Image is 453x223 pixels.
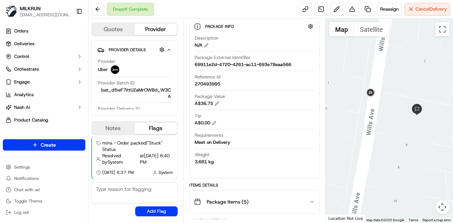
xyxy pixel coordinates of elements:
button: Map camera controls [435,200,449,214]
span: bat_d5wF7ittUZaMrOWBd_W3CA [98,87,171,100]
div: Favorites [3,131,85,143]
span: Provider Batch ID [98,80,134,86]
span: Log out [14,210,29,215]
button: Show satellite imagery [354,22,389,36]
a: Product Catalog [3,115,85,126]
span: Reassign [380,6,398,12]
button: Show street map [329,22,354,36]
span: Analytics [14,92,34,98]
button: Create [3,139,85,151]
button: Package Items (5) [190,190,319,213]
span: Control [14,53,29,60]
div: Location Not Live [326,214,366,223]
button: CancelDelivery [405,3,450,16]
span: Provider [98,58,115,65]
div: A$36.75 [195,100,219,107]
a: Terms (opens in new tab) [408,218,418,222]
button: Provider [134,24,177,35]
span: Weight [195,152,210,158]
a: Analytics [3,89,85,100]
span: at [DATE] 6:40 PM [140,153,173,165]
img: Google [327,213,351,223]
span: Product Catalog [14,117,48,123]
button: Chat with us! [3,185,85,195]
span: Package Items ( 5 ) [207,198,248,205]
button: MILKRUN [20,5,41,12]
span: Package Value [195,93,225,100]
button: Add Flag [135,206,178,216]
div: 270493995 [195,81,220,87]
span: Orders [14,28,28,34]
button: Orchestrate [3,64,85,75]
button: Toggle fullscreen view [435,22,449,36]
span: Notifications [14,176,39,181]
button: Notes [92,123,134,134]
button: Engage [3,76,85,88]
span: Map data ©2025 Google [366,218,404,222]
button: Flags [134,123,177,134]
button: Quotes [92,24,134,35]
button: [EMAIL_ADDRESS][DOMAIN_NAME] [20,12,70,18]
span: Cancel Delivery [415,6,447,12]
div: Items Details [189,182,320,188]
button: Nash AI [3,102,85,113]
a: Open this area in Google Maps (opens a new window) [327,213,351,223]
div: 69911e2d-4720-4261-ac11-693e78eaa566 [195,61,291,68]
span: [DATE] 6:37 PM [102,170,134,175]
span: Requirements [195,132,223,139]
span: Settings [14,164,30,170]
span: Nash AI [14,104,30,111]
span: Description [195,35,218,41]
span: Driver at store more than 15 mins - Order packed | "Stuck" Status [102,134,173,153]
button: Reassign [377,3,402,16]
span: System [159,170,173,175]
button: MILKRUNMILKRUN[EMAIL_ADDRESS][DOMAIN_NAME] [3,3,73,20]
div: A$0.00 [195,120,217,126]
span: Provider Details [109,47,146,53]
span: Reference Id [195,74,220,80]
span: Toggle Theme [14,198,42,204]
span: Chat with us! [14,187,40,193]
span: Package Info [205,24,235,29]
button: Toggle Theme [3,196,85,206]
img: uber-new-logo.jpeg [111,65,119,74]
a: Deliveries [3,38,85,49]
img: MILKRUN [6,6,17,17]
button: Settings [3,162,85,172]
button: Log out [3,207,85,217]
span: Provider Delivery ID [98,106,140,112]
a: Orders [3,25,85,37]
a: Report a map error [423,218,451,222]
span: Create [41,141,56,148]
div: Meet on Delivery [195,139,230,146]
div: 3.681 kg [195,159,214,165]
div: N/A [195,42,209,48]
button: Control [3,51,85,62]
span: Orchestrate [14,66,39,72]
span: Engage [14,79,30,85]
button: Notifications [3,174,85,183]
button: Provider Details [97,44,172,55]
span: Tip [195,113,201,119]
span: Deliveries [14,41,34,47]
span: Resolved by System [102,153,138,165]
span: Uber [98,66,108,73]
span: Package External Identifier [195,54,251,61]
